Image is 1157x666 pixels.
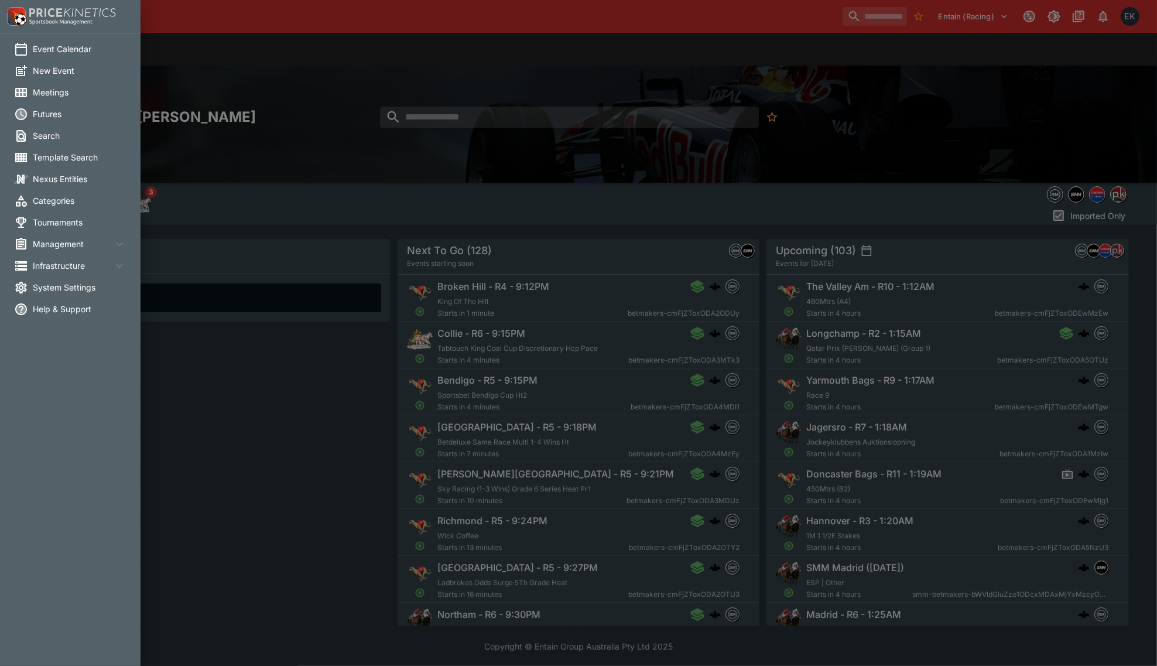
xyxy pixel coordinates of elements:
[33,64,126,77] span: New Event
[33,216,126,228] span: Tournaments
[33,238,112,250] span: Management
[29,19,93,25] img: Sportsbook Management
[33,281,126,293] span: System Settings
[33,43,126,55] span: Event Calendar
[33,151,126,163] span: Template Search
[33,259,112,272] span: Infrastructure
[33,173,126,185] span: Nexus Entities
[33,129,126,142] span: Search
[33,108,126,120] span: Futures
[4,5,27,28] img: PriceKinetics Logo
[33,194,126,207] span: Categories
[33,303,126,315] span: Help & Support
[29,8,116,17] img: PriceKinetics
[33,86,126,98] span: Meetings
